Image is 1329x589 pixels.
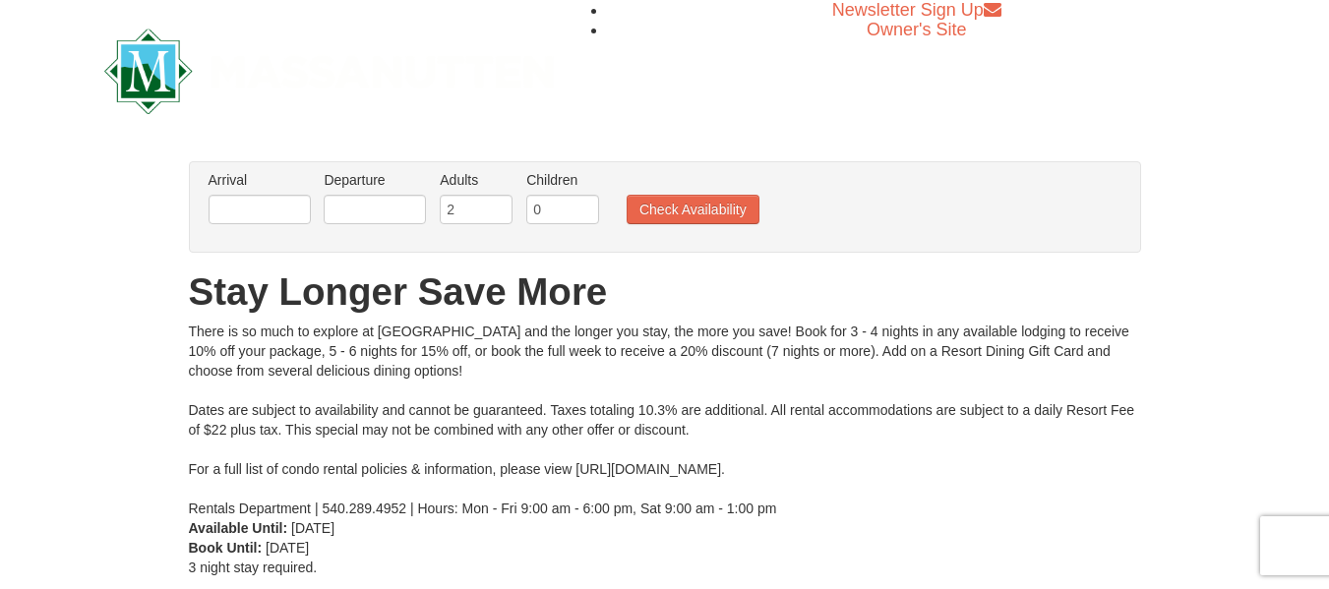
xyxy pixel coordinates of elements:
div: There is so much to explore at [GEOGRAPHIC_DATA] and the longer you stay, the more you save! Book... [189,322,1141,518]
strong: Available Until: [189,520,288,536]
label: Adults [440,170,513,190]
button: Check Availability [627,195,759,224]
span: 3 night stay required. [189,560,318,575]
span: [DATE] [266,540,309,556]
label: Departure [324,170,426,190]
h1: Stay Longer Save More [189,272,1141,312]
label: Children [526,170,599,190]
a: Owner's Site [867,20,966,39]
label: Arrival [209,170,311,190]
a: Massanutten Resort [104,45,555,91]
span: [DATE] [291,520,334,536]
img: Massanutten Resort Logo [104,29,555,114]
strong: Book Until: [189,540,263,556]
